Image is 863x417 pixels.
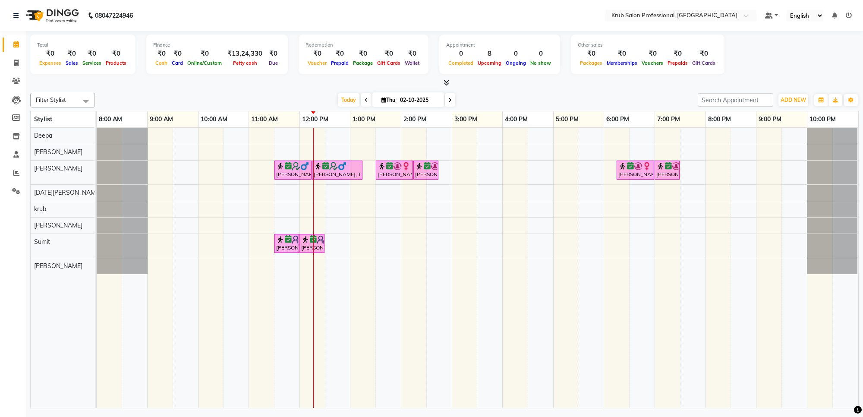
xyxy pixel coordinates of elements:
a: 2:00 PM [401,113,428,126]
span: Memberships [605,60,639,66]
span: Package [351,60,375,66]
b: 08047224946 [95,3,133,28]
div: ₹0 [329,49,351,59]
div: [PERSON_NAME], TK05, 06:15 PM-07:00 PM, Master Haircuts - [DEMOGRAPHIC_DATA] Master Stylish [617,162,653,178]
span: Online/Custom [185,60,224,66]
a: 9:00 PM [756,113,784,126]
div: 0 [504,49,528,59]
span: [PERSON_NAME] [34,221,82,229]
a: 8:00 AM [97,113,124,126]
div: ₹13,24,330 [224,49,266,59]
div: [PERSON_NAME], TK05, 07:00 PM-07:30 PM, Experts Haircuts - [DEMOGRAPHIC_DATA] [PERSON_NAME] Styling [655,162,679,178]
div: Appointment [446,41,553,49]
div: ₹0 [185,49,224,59]
div: ₹0 [639,49,665,59]
span: Petty cash [231,60,259,66]
div: ₹0 [578,49,605,59]
a: 7:00 PM [655,113,682,126]
button: ADD NEW [778,94,808,106]
span: Prepaids [665,60,690,66]
div: ₹0 [306,49,329,59]
span: Expenses [37,60,63,66]
span: ADD NEW [781,97,806,103]
span: Due [267,60,280,66]
span: No show [528,60,553,66]
span: Prepaid [329,60,351,66]
a: 10:00 PM [807,113,838,126]
div: Redemption [306,41,422,49]
div: ₹0 [375,49,403,59]
span: Ongoing [504,60,528,66]
a: 11:00 AM [249,113,280,126]
a: 1:00 PM [350,113,378,126]
div: ₹0 [170,49,185,59]
span: Packages [578,60,605,66]
div: [PERSON_NAME], TK04, 12:00 PM-12:30 PM, Hair Cut [DEMOGRAPHIC_DATA] Student [300,235,324,252]
a: 8:00 PM [706,113,733,126]
div: ₹0 [690,49,718,59]
span: Products [104,60,129,66]
span: Today [338,93,359,107]
a: 5:00 PM [554,113,581,126]
span: Filter Stylist [36,96,66,103]
div: [PERSON_NAME], TK02, 11:30 AM-12:15 PM, Master Haircuts - [DEMOGRAPHIC_DATA] Master Stylish [275,162,311,178]
span: [PERSON_NAME] [34,262,82,270]
span: [DATE][PERSON_NAME] [34,189,101,196]
div: [PERSON_NAME], TK03, 02:15 PM-02:45 PM, Experts Haircuts - [DEMOGRAPHIC_DATA] [PERSON_NAME] Styling [414,162,438,178]
div: Total [37,41,129,49]
span: Deepa [34,132,52,139]
span: Vouchers [639,60,665,66]
a: 6:00 PM [604,113,631,126]
input: 2025-10-02 [397,94,441,107]
span: Sumit [34,238,50,246]
div: ₹0 [605,49,639,59]
div: ₹0 [403,49,422,59]
input: Search Appointment [698,93,773,107]
div: ₹0 [665,49,690,59]
span: Card [170,60,185,66]
div: ₹0 [63,49,80,59]
a: 9:00 AM [148,113,175,126]
div: [PERSON_NAME], TK03, 01:30 PM-02:15 PM, Master Haircuts - [DEMOGRAPHIC_DATA] Master Stylish [377,162,412,178]
div: ₹0 [153,49,170,59]
span: Thu [379,97,397,103]
a: 3:00 PM [452,113,479,126]
div: ₹0 [104,49,129,59]
div: 0 [446,49,476,59]
span: [PERSON_NAME] [34,148,82,156]
span: Wallet [403,60,422,66]
a: 12:00 PM [300,113,331,126]
span: Services [80,60,104,66]
div: [PERSON_NAME], TK02, 12:15 PM-01:15 PM, Hair Colour & Chemical Services - [DEMOGRAPHIC_DATA] Touc... [313,162,362,178]
span: Gift Cards [690,60,718,66]
span: Cash [153,60,170,66]
a: 10:00 AM [198,113,230,126]
div: Other sales [578,41,718,49]
span: [PERSON_NAME] [34,164,82,172]
span: Sales [63,60,80,66]
a: 4:00 PM [503,113,530,126]
div: 8 [476,49,504,59]
div: ₹0 [80,49,104,59]
span: Upcoming [476,60,504,66]
span: Voucher [306,60,329,66]
span: Completed [446,60,476,66]
img: logo [22,3,81,28]
div: [PERSON_NAME], TK04, 11:30 AM-12:00 PM, Experts Haircuts - [DEMOGRAPHIC_DATA] [PERSON_NAME] Trimming [275,235,298,252]
div: ₹0 [351,49,375,59]
div: ₹0 [266,49,281,59]
span: krub [34,205,46,213]
div: 0 [528,49,553,59]
span: Gift Cards [375,60,403,66]
div: ₹0 [37,49,63,59]
span: Stylist [34,115,52,123]
div: Finance [153,41,281,49]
